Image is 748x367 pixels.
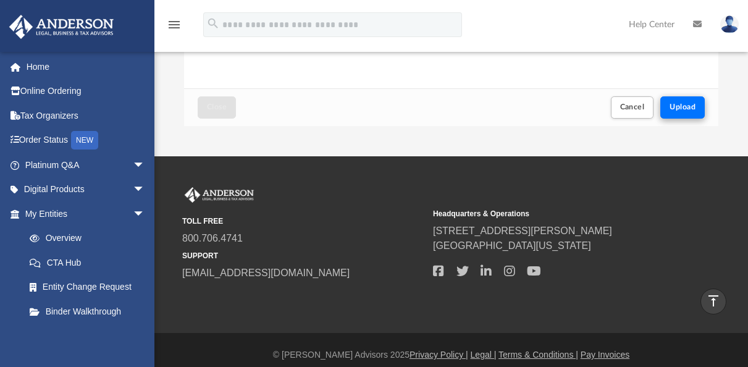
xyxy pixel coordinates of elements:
a: 800.706.4741 [182,233,243,243]
a: Binder Walkthrough [17,299,164,324]
a: Digital Productsarrow_drop_down [9,177,164,202]
a: CTA Hub [17,250,164,275]
a: Tax Organizers [9,103,164,128]
span: Close [207,103,227,111]
a: My Blueprint [17,324,158,348]
a: Overview [17,226,164,251]
a: Home [9,54,164,79]
div: © [PERSON_NAME] Advisors 2025 [154,348,748,361]
a: Entity Change Request [17,275,164,300]
img: Anderson Advisors Platinum Portal [6,15,117,39]
i: search [206,17,220,30]
button: Upload [660,96,705,118]
span: Cancel [620,103,645,111]
small: TOLL FREE [182,216,424,227]
button: Cancel [611,96,654,118]
a: Privacy Policy | [410,350,468,360]
button: Close [198,96,236,118]
small: Headquarters & Operations [433,208,675,219]
span: arrow_drop_down [133,201,158,227]
a: My Entitiesarrow_drop_down [9,201,164,226]
span: arrow_drop_down [133,153,158,178]
i: vertical_align_top [706,293,721,308]
a: menu [167,23,182,32]
a: [STREET_ADDRESS][PERSON_NAME] [433,226,612,236]
img: Anderson Advisors Platinum Portal [182,187,256,203]
span: arrow_drop_down [133,177,158,203]
small: SUPPORT [182,250,424,261]
i: menu [167,17,182,32]
span: Upload [670,103,695,111]
a: Order StatusNEW [9,128,164,153]
a: [EMAIL_ADDRESS][DOMAIN_NAME] [182,268,350,278]
a: Terms & Conditions | [498,350,578,360]
a: Pay Invoices [581,350,629,360]
a: Legal | [471,350,497,360]
a: [GEOGRAPHIC_DATA][US_STATE] [433,240,591,251]
img: User Pic [720,15,739,33]
a: Online Ordering [9,79,164,104]
a: Platinum Q&Aarrow_drop_down [9,153,164,177]
div: NEW [71,131,98,150]
a: vertical_align_top [700,289,726,314]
